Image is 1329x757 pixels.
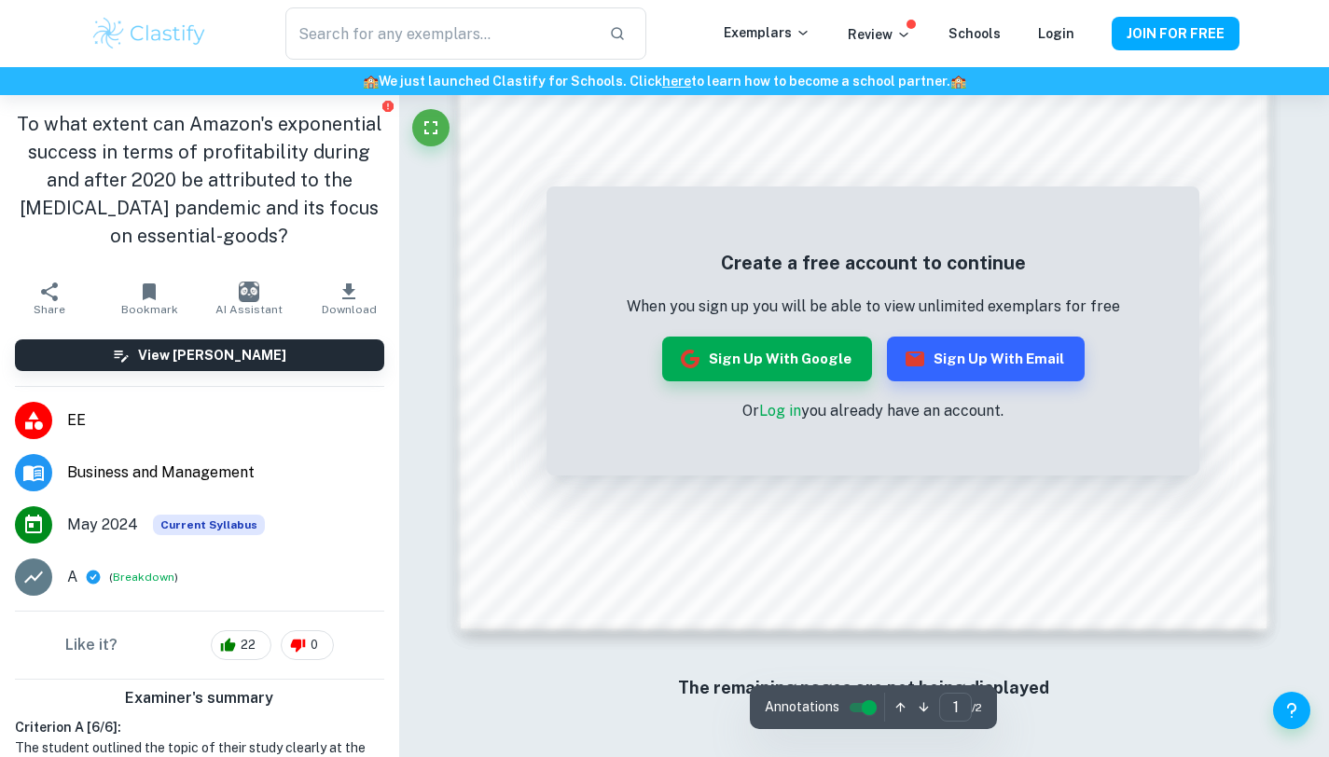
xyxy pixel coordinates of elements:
[15,339,384,371] button: View [PERSON_NAME]
[363,74,379,89] span: 🏫
[200,272,299,324] button: AI Assistant
[724,22,810,43] p: Exemplars
[215,303,283,316] span: AI Assistant
[281,630,334,660] div: 0
[90,15,209,52] img: Clastify logo
[4,71,1325,91] h6: We just launched Clastify for Schools. Click to learn how to become a school partner.
[138,345,286,365] h6: View [PERSON_NAME]
[15,717,384,737] h6: Criterion A [ 6 / 6 ]:
[153,515,265,535] div: This exemplar is based on the current syllabus. Feel free to refer to it for inspiration/ideas wh...
[211,630,271,660] div: 22
[765,697,839,717] span: Annotations
[109,569,178,586] span: ( )
[67,409,384,432] span: EE
[498,675,1229,701] h6: The remaining pages are not being displayed
[299,272,399,324] button: Download
[322,303,377,316] span: Download
[627,296,1120,318] p: When you sign up you will be able to view unlimited exemplars for free
[239,282,259,302] img: AI Assistant
[1038,26,1074,41] a: Login
[972,699,982,716] span: / 2
[285,7,593,60] input: Search for any exemplars...
[67,566,77,588] p: A
[67,461,384,484] span: Business and Management
[153,515,265,535] span: Current Syllabus
[100,272,200,324] button: Bookmark
[759,402,801,420] a: Log in
[230,636,266,654] span: 22
[412,109,450,146] button: Fullscreen
[662,337,872,381] button: Sign up with Google
[121,303,178,316] span: Bookmark
[7,687,392,709] h6: Examiner's summary
[662,74,691,89] a: here
[950,74,966,89] span: 🏫
[1112,17,1239,50] button: JOIN FOR FREE
[887,337,1085,381] button: Sign up with Email
[65,634,118,656] h6: Like it?
[15,110,384,250] h1: To what extent can Amazon's exponential success in terms of profitability during and after 2020 b...
[627,249,1120,277] h5: Create a free account to continue
[1273,692,1310,729] button: Help and Feedback
[948,26,1001,41] a: Schools
[381,99,395,113] button: Report issue
[848,24,911,45] p: Review
[627,400,1120,422] p: Or you already have an account.
[67,514,138,536] span: May 2024
[34,303,65,316] span: Share
[300,636,328,654] span: 0
[113,569,174,585] button: Breakdown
